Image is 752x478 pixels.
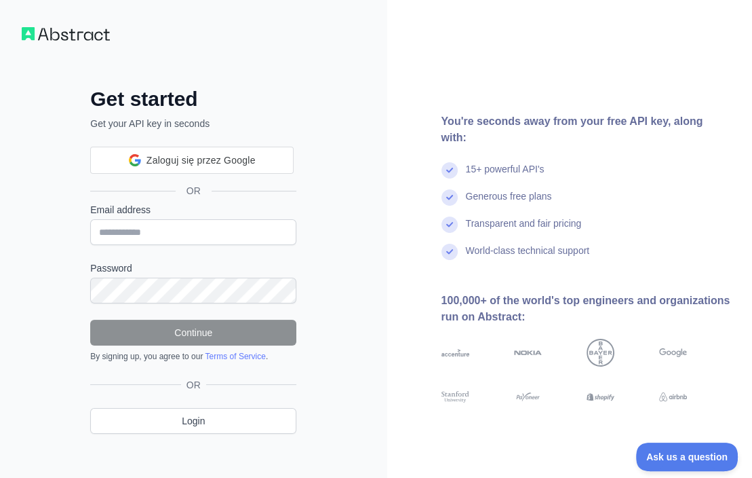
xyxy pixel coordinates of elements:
[90,87,296,111] h2: Get started
[441,390,469,404] img: stanford university
[441,244,458,260] img: check mark
[441,293,731,325] div: 100,000+ of the world's top engineers and organizations run on Abstract:
[514,390,542,404] img: payoneer
[90,147,294,174] div: Zaloguj się przez Google
[659,390,687,404] img: airbnb
[441,339,469,367] img: accenture
[90,408,296,434] a: Login
[90,261,296,275] label: Password
[587,339,614,367] img: bayer
[90,351,296,362] div: By signing up, you agree to our .
[90,320,296,346] button: Continue
[176,184,212,198] span: OR
[466,162,545,189] div: 15+ powerful API's
[90,203,296,217] label: Email address
[659,339,687,367] img: google
[441,217,458,233] img: check mark
[441,162,458,179] img: check mark
[181,378,206,392] span: OR
[514,339,542,367] img: nokia
[90,117,296,130] p: Get your API key in seconds
[22,27,110,41] img: Workflow
[146,153,256,168] span: Zaloguj się przez Google
[587,390,614,404] img: shopify
[466,217,582,244] div: Transparent and fair pricing
[441,189,458,206] img: check mark
[466,189,552,217] div: Generous free plans
[441,113,731,146] div: You're seconds away from your free API key, along with:
[636,443,738,471] iframe: Toggle Customer Support
[205,352,265,361] a: Terms of Service
[466,244,590,271] div: World-class technical support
